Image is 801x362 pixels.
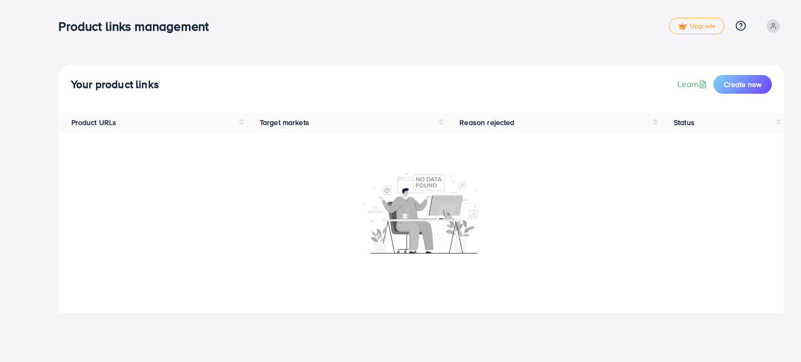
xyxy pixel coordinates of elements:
span: Status [674,117,695,128]
span: Product URLs [71,117,117,128]
span: Upgrade [678,22,715,30]
a: Learn [677,78,709,90]
img: tick [678,23,687,30]
button: Create new [713,75,772,94]
span: Reason rejected [459,117,514,128]
span: Create new [724,79,761,90]
img: No account [365,172,478,254]
a: tickUpgrade [669,18,724,34]
h3: Product links management [58,19,217,34]
span: Target markets [260,117,309,128]
h4: Your product links [71,78,159,91]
